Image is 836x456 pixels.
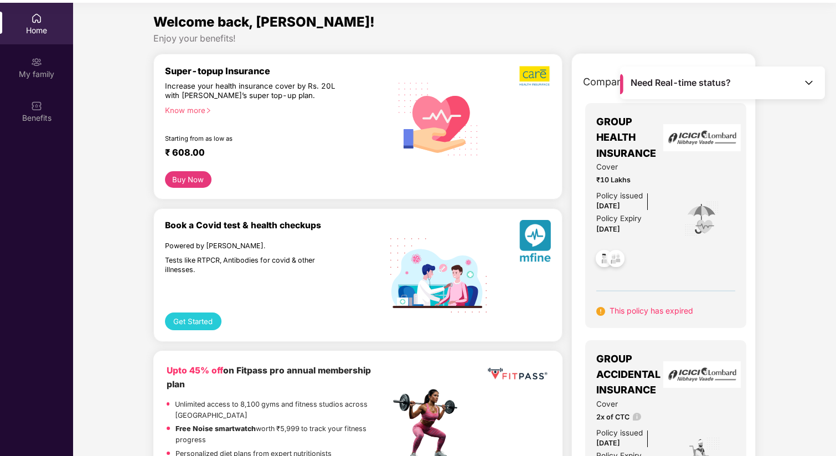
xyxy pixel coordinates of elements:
img: b5dec4f62d2307b9de63beb79f102df3.png [519,65,551,86]
span: GROUP HEALTH INSURANCE [596,114,669,161]
div: Powered by [PERSON_NAME]. [165,242,342,251]
img: Toggle Icon [803,77,814,88]
button: Get Started [165,312,221,330]
img: svg+xml;base64,PHN2ZyB4bWxucz0iaHR0cDovL3d3dy53My5vcmcvMjAwMC9zdmciIHdpZHRoPSIxNiIgaGVpZ2h0PSIxNi... [596,307,605,316]
img: svg+xml;base64,PHN2ZyB3aWR0aD0iMjAiIGhlaWdodD0iMjAiIHZpZXdCb3g9IjAgMCAyMCAyMCIgZmlsbD0ibm9uZSIgeG... [31,57,42,68]
span: This policy has expired [610,306,693,315]
b: on Fitpass pro annual membership plan [167,365,371,389]
span: GROUP ACCIDENTAL INSURANCE [596,351,669,398]
img: insurerLogo [663,124,741,151]
div: Know more [165,106,384,114]
span: Cover [596,398,669,410]
div: Super-topup Insurance [165,65,390,76]
p: worth ₹5,999 to track your fitness progress [176,423,390,445]
img: svg+xml;base64,PHN2ZyB4bWxucz0iaHR0cDovL3d3dy53My5vcmcvMjAwMC9zdmciIHdpZHRoPSI0OC45NDMiIGhlaWdodD... [591,247,618,274]
div: Policy issued [596,427,643,439]
span: [DATE] [596,439,620,447]
span: right [205,107,211,114]
p: Unlimited access to 8,100 gyms and fitness studios across [GEOGRAPHIC_DATA] [175,399,390,421]
div: Tests like RTPCR, Antibodies for covid & other illnesses. [165,256,342,274]
span: [DATE] [596,202,620,210]
img: svg+xml;base64,PHN2ZyBpZD0iSG9tZSIgeG1sbnM9Imh0dHA6Ly93d3cudzMub3JnLzIwMDAvc3ZnIiB3aWR0aD0iMjAiIG... [31,13,42,24]
img: svg+xml;base64,PHN2ZyB4bWxucz0iaHR0cDovL3d3dy53My5vcmcvMjAwMC9zdmciIHhtbG5zOnhsaW5rPSJodHRwOi8vd3... [519,220,551,266]
img: svg+xml;base64,PHN2ZyBpZD0iQmVuZWZpdHMiIHhtbG5zPSJodHRwOi8vd3d3LnczLm9yZy8yMDAwL3N2ZyIgd2lkdGg9Ij... [31,100,42,111]
div: ₹ 608.00 [165,147,379,160]
span: Need Real-time status? [631,77,731,89]
span: [DATE] [596,225,620,233]
div: Policy Expiry [596,213,642,224]
div: Increase your health insurance cover by Rs. 20L with [PERSON_NAME]’s super top-up plan. [165,81,342,101]
span: 2x of CTC [596,412,669,423]
img: fppp.png [486,364,549,384]
img: svg+xml;base64,PHN2ZyB4bWxucz0iaHR0cDovL3d3dy53My5vcmcvMjAwMC9zdmciIHdpZHRoPSIxOTIiIGhlaWdodD0iMT... [390,238,487,312]
img: icon [684,201,720,237]
span: Cover [596,161,669,173]
span: Company benefits [583,74,670,90]
strong: Free Noise smartwatch [176,424,256,433]
div: Policy issued [596,190,643,202]
div: Starting from as low as [165,135,343,142]
span: ₹10 Lakhs [596,175,669,186]
div: Book a Covid test & health checkups [165,220,390,230]
span: Welcome back, [PERSON_NAME]! [153,14,375,30]
img: svg+xml;base64,PHN2ZyB4bWxucz0iaHR0cDovL3d3dy53My5vcmcvMjAwMC9zdmciIHhtbG5zOnhsaW5rPSJodHRwOi8vd3... [390,69,487,167]
img: info [633,413,641,421]
div: Enjoy your benefits! [153,33,756,44]
button: Buy Now [165,171,211,188]
img: insurerLogo [663,361,741,388]
b: Upto 45% off [167,365,223,376]
img: svg+xml;base64,PHN2ZyB4bWxucz0iaHR0cDovL3d3dy53My5vcmcvMjAwMC9zdmciIHdpZHRoPSI0OC45NDMiIGhlaWdodD... [602,247,629,274]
